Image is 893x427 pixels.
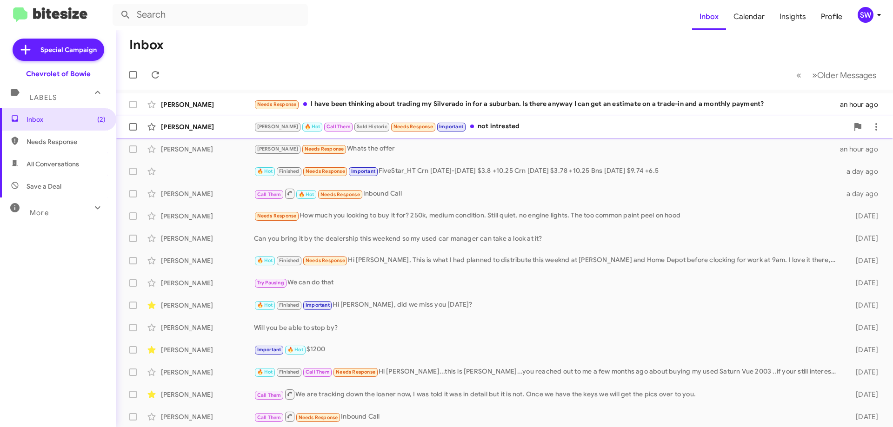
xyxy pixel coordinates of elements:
[299,191,314,197] span: 🔥 Hot
[279,168,300,174] span: Finished
[791,66,882,85] nav: Page navigation example
[254,367,841,377] div: Hi [PERSON_NAME]...this is [PERSON_NAME]...you reached out to me a few months ago about buying my...
[841,234,886,243] div: [DATE]
[254,99,840,110] div: I have been thinking about trading my Silverado in for a suburban. Is there anyway I can get an e...
[254,210,841,221] div: How much you looking to buy it for? 250k, medium condition. Still quiet, no engine lights. The to...
[254,234,841,243] div: Can you bring it by the dealership this weekend so my used car manager can take a look at it?
[841,412,886,421] div: [DATE]
[858,7,873,23] div: SW
[357,124,387,130] span: Sold Historic
[841,368,886,377] div: [DATE]
[161,390,254,399] div: [PERSON_NAME]
[27,137,106,146] span: Needs Response
[40,45,97,54] span: Special Campaign
[279,257,300,263] span: Finished
[161,189,254,198] div: [PERSON_NAME]
[840,100,886,109] div: an hour ago
[254,121,848,132] div: not intrested
[254,344,841,355] div: $1200
[27,115,106,124] span: Inbox
[129,38,164,53] h1: Inbox
[254,323,841,332] div: Will you be able to stop by?
[817,70,876,80] span: Older Messages
[161,323,254,332] div: [PERSON_NAME]
[306,302,330,308] span: Important
[257,392,281,398] span: Call Them
[113,4,308,26] input: Search
[27,182,61,191] span: Save a Deal
[840,145,886,154] div: an hour ago
[841,390,886,399] div: [DATE]
[813,3,850,30] a: Profile
[279,369,300,375] span: Finished
[257,280,284,286] span: Try Pausing
[254,411,841,422] div: Inbound Call
[161,301,254,310] div: [PERSON_NAME]
[161,278,254,288] div: [PERSON_NAME]
[161,211,254,221] div: [PERSON_NAME]
[393,124,433,130] span: Needs Response
[841,301,886,310] div: [DATE]
[812,69,817,81] span: »
[279,302,300,308] span: Finished
[306,257,345,263] span: Needs Response
[257,302,273,308] span: 🔥 Hot
[726,3,772,30] a: Calendar
[439,124,463,130] span: Important
[796,69,801,81] span: «
[336,369,375,375] span: Needs Response
[161,122,254,131] div: [PERSON_NAME]
[26,69,91,79] div: Chevrolet of Bowie
[791,66,807,85] button: Previous
[841,189,886,198] div: a day ago
[161,145,254,154] div: [PERSON_NAME]
[841,278,886,288] div: [DATE]
[257,168,273,174] span: 🔥 Hot
[161,368,254,377] div: [PERSON_NAME]
[13,39,104,61] a: Special Campaign
[841,256,886,265] div: [DATE]
[305,146,344,152] span: Needs Response
[257,257,273,263] span: 🔥 Hot
[254,300,841,310] div: Hi [PERSON_NAME], did we miss you [DATE]?
[692,3,726,30] a: Inbox
[254,166,841,177] div: FiveStar_HT Crn [DATE]-[DATE] $3.8 +10.25 Crn [DATE] $3.78 +10.25 Bns [DATE] $9.74 +6.5
[161,345,254,355] div: [PERSON_NAME]
[257,369,273,375] span: 🔥 Hot
[161,256,254,265] div: [PERSON_NAME]
[299,414,338,420] span: Needs Response
[161,412,254,421] div: [PERSON_NAME]
[257,213,297,219] span: Needs Response
[772,3,813,30] a: Insights
[850,7,883,23] button: SW
[351,168,375,174] span: Important
[161,100,254,109] div: [PERSON_NAME]
[305,124,320,130] span: 🔥 Hot
[257,414,281,420] span: Call Them
[320,191,360,197] span: Needs Response
[306,369,330,375] span: Call Them
[30,209,49,217] span: More
[254,188,841,199] div: Inbound Call
[30,93,57,102] span: Labels
[257,146,299,152] span: [PERSON_NAME]
[841,345,886,355] div: [DATE]
[254,277,841,288] div: We can do that
[254,388,841,400] div: We are tracking down the loaner now, I was told it was in detail but it is not. Once we have the ...
[327,124,351,130] span: Call Them
[27,159,79,169] span: All Conversations
[841,323,886,332] div: [DATE]
[257,347,281,353] span: Important
[254,255,841,266] div: Hi [PERSON_NAME], This is what I had planned to distribute this weeknd at [PERSON_NAME] and Home ...
[161,234,254,243] div: [PERSON_NAME]
[306,168,345,174] span: Needs Response
[257,124,299,130] span: [PERSON_NAME]
[257,101,297,107] span: Needs Response
[287,347,303,353] span: 🔥 Hot
[841,211,886,221] div: [DATE]
[257,191,281,197] span: Call Them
